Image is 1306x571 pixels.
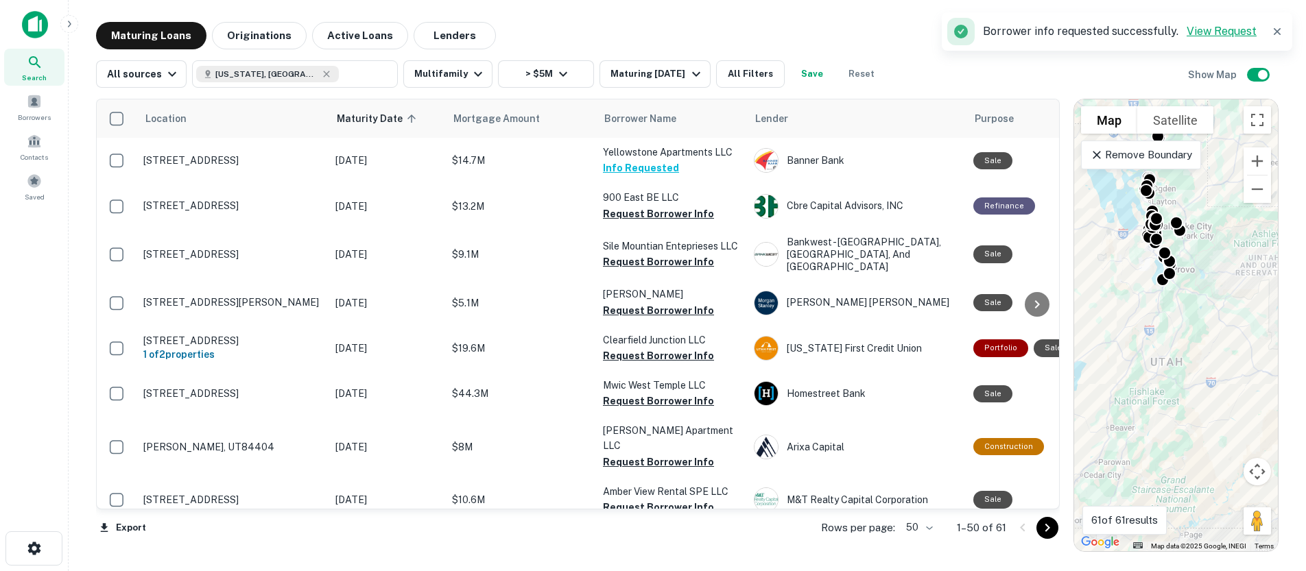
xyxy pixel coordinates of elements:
[1133,542,1143,548] button: Keyboard shortcuts
[596,99,747,138] th: Borrower Name
[4,49,64,86] div: Search
[790,60,834,88] button: Save your search to get updates of matches that match your search criteria.
[973,245,1012,263] div: Sale
[145,110,187,127] span: Location
[754,194,960,219] div: Cbre Capital Advisors, INC
[337,110,420,127] span: Maturity Date
[966,99,1080,138] th: Purpose
[755,149,778,172] img: picture
[973,438,1044,455] div: This loan purpose was for construction
[754,336,960,361] div: [US_STATE] First Credit Union
[143,441,322,453] p: [PERSON_NAME], UT84404
[96,518,150,538] button: Export
[143,199,322,212] p: [STREET_ADDRESS]
[610,66,704,82] div: Maturing [DATE]
[452,247,589,262] p: $9.1M
[603,302,714,319] button: Request Borrower Info
[747,99,966,138] th: Lender
[414,22,496,49] button: Lenders
[22,11,48,38] img: capitalize-icon.png
[335,199,438,214] p: [DATE]
[22,72,47,83] span: Search
[755,337,778,360] img: picture
[983,23,1257,40] p: Borrower info requested successfully.
[754,291,960,315] div: [PERSON_NAME] [PERSON_NAME]
[212,22,307,49] button: Originations
[452,386,589,401] p: $44.3M
[96,60,187,88] button: All sources
[1187,25,1257,38] a: View Request
[957,520,1006,536] p: 1–50 of 61
[143,296,322,308] p: [STREET_ADDRESS][PERSON_NAME]
[1244,175,1271,203] button: Zoom out
[755,488,778,511] img: picture
[21,151,48,162] span: Contacts
[603,287,740,302] p: [PERSON_NAME]
[452,341,589,356] p: $19.6M
[143,248,322,260] p: [STREET_ADDRESS]
[1244,147,1271,175] button: Zoom in
[1090,147,1192,163] p: Remove Boundary
[754,435,960,459] div: Arixa Capital
[603,454,714,470] button: Request Borrower Info
[603,254,714,270] button: Request Borrower Info
[143,347,322,362] h6: 1 of 2 properties
[4,128,64,165] div: Contacts
[755,243,778,266] img: picture
[136,99,329,138] th: Location
[96,22,206,49] button: Maturing Loans
[754,487,960,512] div: M&T Realty Capital Corporation
[335,341,438,356] p: [DATE]
[1137,106,1213,134] button: Show satellite imagery
[452,153,589,168] p: $14.7M
[335,295,438,311] p: [DATE]
[1091,512,1158,529] p: 61 of 61 results
[335,386,438,401] p: [DATE]
[107,66,180,82] div: All sources
[4,88,64,125] a: Borrowers
[755,382,778,405] img: picture
[755,435,778,459] img: picture
[4,168,64,205] a: Saved
[329,99,445,138] th: Maturity Date
[143,154,322,167] p: [STREET_ADDRESS]
[975,110,1014,127] span: Purpose
[1036,517,1058,539] button: Go to next page
[1078,533,1123,551] a: Open this area in Google Maps (opens a new window)
[143,387,322,400] p: [STREET_ADDRESS]
[603,378,740,393] p: Mwic West Temple LLC
[143,335,322,347] p: [STREET_ADDRESS]
[604,110,676,127] span: Borrower Name
[335,492,438,507] p: [DATE]
[18,112,51,123] span: Borrowers
[445,99,596,138] th: Mortgage Amount
[452,492,589,507] p: $10.6M
[603,145,740,160] p: Yellowstone Apartments LLC
[973,152,1012,169] div: Sale
[901,518,935,537] div: 50
[973,339,1028,356] div: This is a portfolio loan with 2 properties
[143,494,322,506] p: [STREET_ADDRESS]
[1244,106,1271,134] button: Toggle fullscreen view
[755,291,778,315] img: picture
[603,393,714,409] button: Request Borrower Info
[1244,458,1271,485] button: Map camera controls
[603,190,740,205] p: 900 East BE LLC
[1237,461,1306,527] iframe: Chat Widget
[498,60,594,88] button: > $5M
[821,520,895,536] p: Rows per page:
[1188,67,1239,82] h6: Show Map
[1081,106,1137,134] button: Show street map
[754,381,960,406] div: Homestreet Bank
[755,110,788,127] span: Lender
[603,423,740,453] p: [PERSON_NAME] Apartment LLC
[840,60,883,88] button: Reset
[603,239,740,254] p: Sile Mountian Enteprieses LLC
[1034,339,1073,356] div: Sale
[1255,542,1274,550] a: Terms
[25,191,45,202] span: Saved
[335,247,438,262] p: [DATE]
[603,206,714,222] button: Request Borrower Info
